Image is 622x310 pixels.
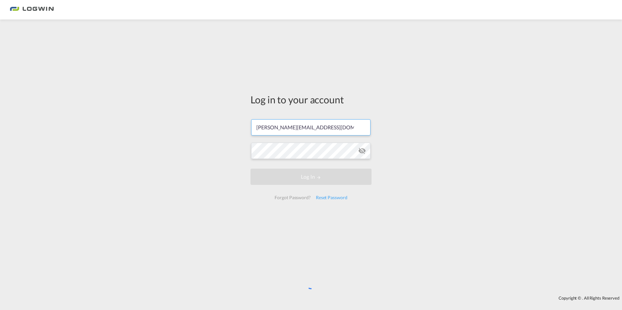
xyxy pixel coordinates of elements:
[272,192,313,203] div: Forgot Password?
[10,3,54,17] img: 2761ae10d95411efa20a1f5e0282d2d7.png
[251,119,371,136] input: Enter email/phone number
[313,192,350,203] div: Reset Password
[250,169,372,185] button: LOGIN
[358,147,366,155] md-icon: icon-eye-off
[250,93,372,106] div: Log in to your account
